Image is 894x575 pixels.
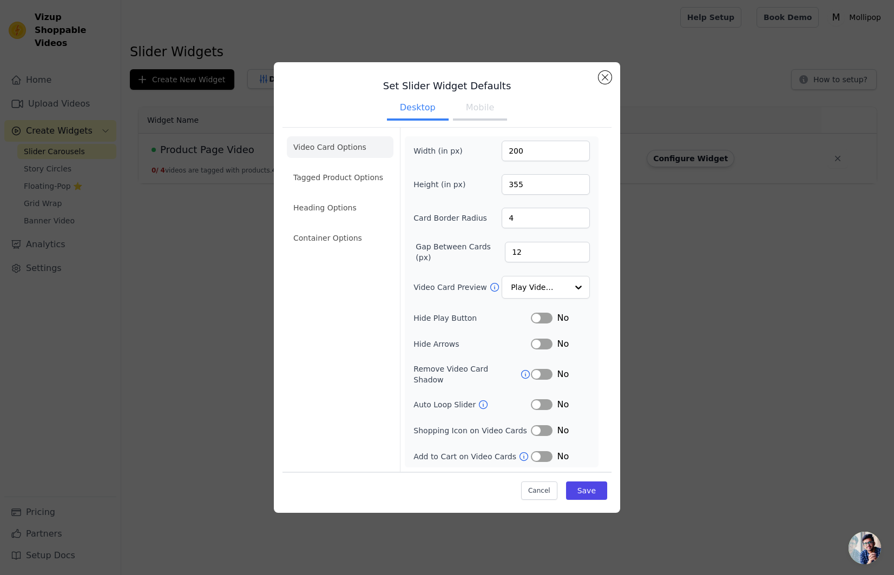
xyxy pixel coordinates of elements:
[282,80,612,92] h3: Set Slider Widget Defaults
[599,71,612,84] button: Close modal
[387,97,449,121] button: Desktop
[287,197,393,219] li: Heading Options
[557,398,569,411] span: No
[453,97,507,121] button: Mobile
[413,425,531,436] label: Shopping Icon on Video Cards
[413,313,531,323] label: Hide Play Button
[287,167,393,188] li: Tagged Product Options
[521,481,557,500] button: Cancel
[413,399,478,410] label: Auto Loop Slider
[557,368,569,381] span: No
[557,450,569,463] span: No
[413,451,518,462] label: Add to Cart on Video Cards
[413,146,472,156] label: Width (in px)
[557,424,569,437] span: No
[557,338,569,351] span: No
[416,241,505,263] label: Gap Between Cards (px)
[287,227,393,249] li: Container Options
[413,213,487,223] label: Card Border Radius
[566,481,607,500] button: Save
[287,136,393,158] li: Video Card Options
[557,312,569,325] span: No
[849,532,881,564] a: Open chat
[413,179,472,190] label: Height (in px)
[413,282,489,293] label: Video Card Preview
[413,363,520,385] label: Remove Video Card Shadow
[413,339,531,349] label: Hide Arrows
